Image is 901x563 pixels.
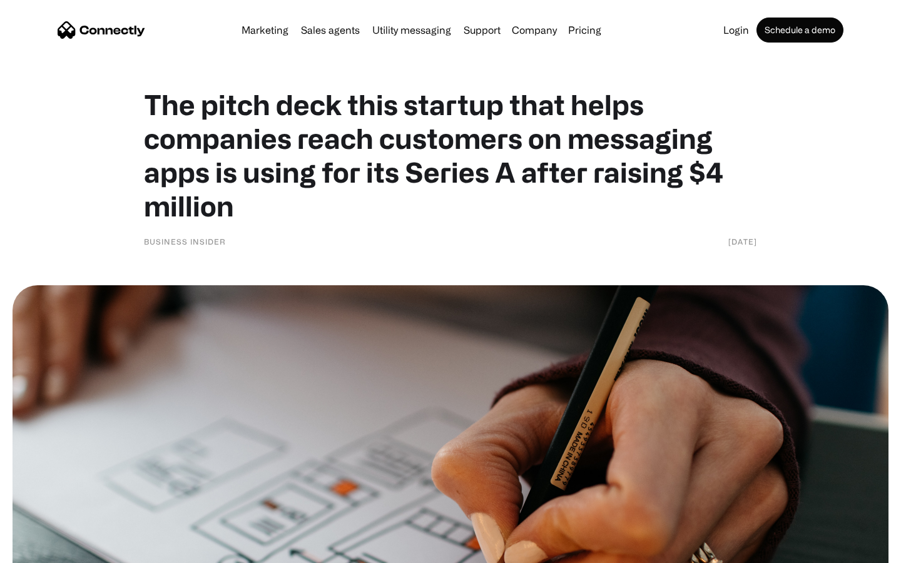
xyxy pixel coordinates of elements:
[563,25,606,35] a: Pricing
[296,25,365,35] a: Sales agents
[728,235,757,248] div: [DATE]
[144,235,226,248] div: Business Insider
[367,25,456,35] a: Utility messaging
[512,21,557,39] div: Company
[13,541,75,559] aside: Language selected: English
[237,25,293,35] a: Marketing
[718,25,754,35] a: Login
[144,88,757,223] h1: The pitch deck this startup that helps companies reach customers on messaging apps is using for i...
[25,541,75,559] ul: Language list
[756,18,843,43] a: Schedule a demo
[459,25,506,35] a: Support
